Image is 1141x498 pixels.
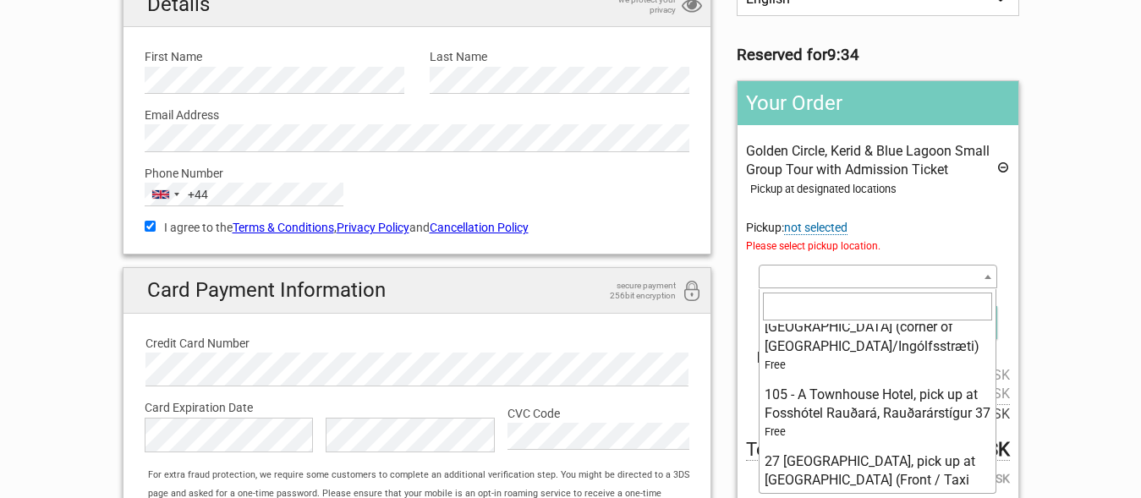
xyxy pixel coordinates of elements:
h3: Reserved for [737,46,1018,64]
a: Privacy Policy [337,221,409,234]
div: 101 Hótel, pick up at Tour Bus Stop 6, [GEOGRAPHIC_DATA] (corner of [GEOGRAPHIC_DATA]/Ingólfsstræti) [765,299,990,356]
span: Pickup: [746,221,1009,256]
label: Phone Number [145,164,690,183]
button: Selected country [145,183,208,205]
label: CVC Code [507,404,689,423]
h2: Your Order [738,81,1018,125]
span: Change pickup place [784,221,848,235]
span: [DATE] 09:00 [746,348,1009,366]
span: Golden Circle, Kerid & Blue Lagoon Small Group Tour with Admission Ticket [746,143,990,178]
span: secure payment 256bit encryption [591,281,676,301]
h2: Card Payment Information [123,268,711,313]
div: Free [765,356,990,375]
label: First Name [145,47,404,66]
strong: 9:34 [827,46,859,64]
span: Please select pickup location. [746,237,1009,255]
span: Of which VAT: [746,469,1009,488]
label: Credit Card Number [145,334,689,353]
label: Email Address [145,106,690,124]
div: Pickup at designated locations [750,180,1009,199]
strong: 6.124 ISK [959,469,1010,488]
div: 105 - A Townhouse Hotel, pick up at Fosshótel Rauðará, Rauðarárstígur 37 [765,386,990,424]
div: +44 [188,185,208,204]
span: Total to be paid [746,441,1009,460]
p: We're away right now. Please check back later! [24,30,191,43]
label: Card Expiration Date [145,398,690,417]
label: I agree to the , and [145,218,690,237]
a: Terms & Conditions [233,221,334,234]
i: 256bit encryption [682,281,702,304]
button: Open LiveChat chat widget [195,26,215,47]
a: Cancellation Policy [430,221,529,234]
strong: 61.800 ISK [922,441,1010,459]
div: Free [765,423,990,441]
label: Last Name [430,47,689,66]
